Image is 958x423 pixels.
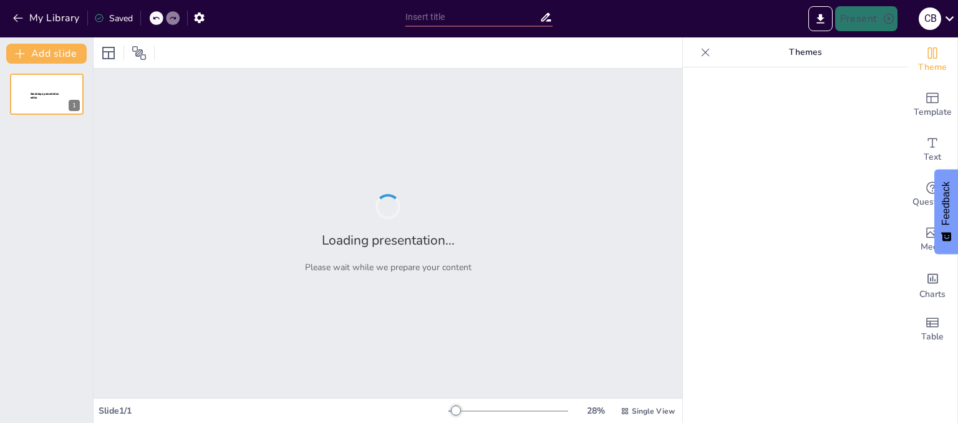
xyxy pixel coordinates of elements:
div: C B [919,7,941,30]
button: Feedback - Show survey [934,169,958,254]
div: Add images, graphics, shapes or video [907,217,957,262]
button: My Library [9,8,85,28]
span: Feedback [941,182,952,225]
span: Position [132,46,147,61]
span: Text [924,150,941,164]
span: Template [914,105,952,119]
div: Saved [94,12,133,24]
div: 1 [69,100,80,111]
button: Add slide [6,44,87,64]
span: Charts [919,288,946,301]
p: Themes [715,37,895,67]
div: Slide 1 / 1 [99,405,448,417]
div: 1 [10,74,84,115]
p: Please wait while we prepare your content [305,261,472,273]
span: Questions [912,195,953,209]
span: Single View [632,406,675,416]
div: Add ready made slides [907,82,957,127]
div: Add charts and graphs [907,262,957,307]
div: Add a table [907,307,957,352]
span: Theme [918,61,947,74]
span: Sendsteps presentation editor [31,92,59,99]
input: Insert title [405,8,539,26]
div: 28 % [581,405,611,417]
button: Present [835,6,898,31]
div: Get real-time input from your audience [907,172,957,217]
h2: Loading presentation... [322,231,455,249]
div: Layout [99,43,119,63]
div: Add text boxes [907,127,957,172]
button: C B [919,6,941,31]
span: Media [921,240,945,254]
div: Change the overall theme [907,37,957,82]
button: Export to PowerPoint [808,6,833,31]
span: Table [921,330,944,344]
